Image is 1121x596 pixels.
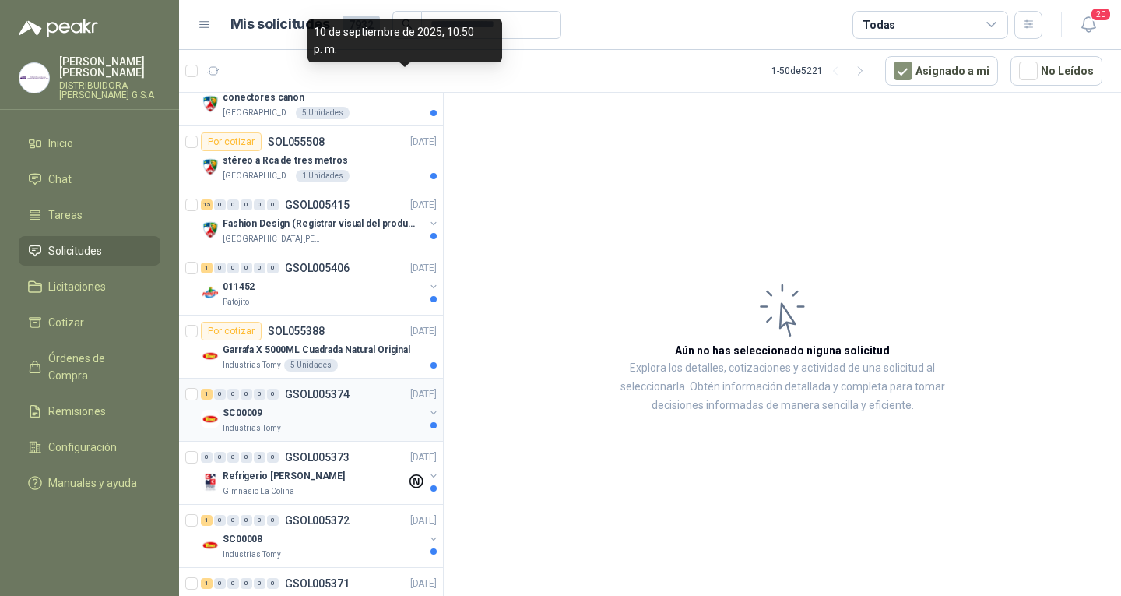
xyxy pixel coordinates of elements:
[48,350,146,384] span: Órdenes de Compra
[19,164,160,194] a: Chat
[179,63,443,126] a: Por cotizarSOL055509[DATE] Company Logoconectores canon[GEOGRAPHIC_DATA][PERSON_NAME]5 Unidades
[223,406,262,421] p: SC00009
[19,236,160,266] a: Solicitudes
[410,135,437,150] p: [DATE]
[284,359,338,372] div: 5 Unidades
[227,199,239,210] div: 0
[48,135,73,152] span: Inicio
[254,578,265,589] div: 0
[227,452,239,463] div: 0
[223,233,321,245] p: [GEOGRAPHIC_DATA][PERSON_NAME]
[214,389,226,400] div: 0
[201,410,220,428] img: Company Logo
[48,278,106,295] span: Licitaciones
[410,450,437,465] p: [DATE]
[1090,7,1112,22] span: 20
[201,199,213,210] div: 15
[241,199,252,210] div: 0
[267,452,279,463] div: 0
[48,206,83,224] span: Tareas
[599,359,965,415] p: Explora los detalles, cotizaciones y actividad de una solicitud al seleccionarla. Obtén informaci...
[285,515,350,526] p: GSOL005372
[223,485,294,498] p: Gimnasio La Colina
[223,548,281,561] p: Industrias Tomy
[201,322,262,340] div: Por cotizar
[19,308,160,337] a: Cotizar
[201,259,440,309] a: 1 0 0 0 0 0 GSOL005406[DATE] Company Logo011452Patojito
[267,389,279,400] div: 0
[267,578,279,589] div: 0
[223,280,255,294] p: 011452
[254,199,265,210] div: 0
[296,107,350,119] div: 5 Unidades
[201,157,220,176] img: Company Logo
[863,16,895,34] div: Todas
[410,387,437,402] p: [DATE]
[230,13,330,36] h1: Mis solicitudes
[223,469,345,484] p: Refrigerio [PERSON_NAME]
[201,452,213,463] div: 0
[267,515,279,526] div: 0
[223,90,304,105] p: conectores canon
[214,199,226,210] div: 0
[201,536,220,555] img: Company Logo
[201,389,213,400] div: 1
[48,403,106,420] span: Remisiones
[223,343,410,358] p: Garrafa X 5000ML Cuadrada Natural Original
[201,220,220,239] img: Company Logo
[19,129,160,158] a: Inicio
[285,389,350,400] p: GSOL005374
[254,515,265,526] div: 0
[254,263,265,273] div: 0
[59,81,160,100] p: DISTRIBUIDORA [PERSON_NAME] G S.A
[59,56,160,78] p: [PERSON_NAME] [PERSON_NAME]
[307,19,502,62] div: 10 de septiembre de 2025, 10:50 p. m.
[223,170,293,182] p: [GEOGRAPHIC_DATA][PERSON_NAME]
[410,513,437,528] p: [DATE]
[410,577,437,591] p: [DATE]
[201,263,213,273] div: 1
[223,153,348,168] p: stéreo a Rca de tres metros
[48,171,72,188] span: Chat
[201,473,220,492] img: Company Logo
[214,263,226,273] div: 0
[223,296,249,309] p: Patojito
[201,94,220,113] img: Company Logo
[223,359,281,372] p: Industrias Tomy
[48,242,102,259] span: Solicitudes
[201,511,440,561] a: 1 0 0 0 0 0 GSOL005372[DATE] Company LogoSC00008Industrias Tomy
[48,474,137,492] span: Manuales y ayuda
[296,170,350,182] div: 1 Unidades
[1074,11,1102,39] button: 20
[201,515,213,526] div: 1
[241,263,252,273] div: 0
[19,272,160,302] a: Licitaciones
[201,132,262,151] div: Por cotizar
[223,532,262,547] p: SC00008
[285,452,350,463] p: GSOL005373
[285,263,350,273] p: GSOL005406
[227,515,239,526] div: 0
[268,326,325,337] p: SOL055388
[343,16,380,34] span: 7932
[214,578,226,589] div: 0
[885,56,998,86] button: Asignado a mi
[1010,56,1102,86] button: No Leídos
[19,468,160,498] a: Manuales y ayuda
[285,199,350,210] p: GSOL005415
[223,107,293,119] p: [GEOGRAPHIC_DATA][PERSON_NAME]
[675,342,890,359] h3: Aún no has seleccionado niguna solicitud
[410,261,437,276] p: [DATE]
[201,284,220,302] img: Company Logo
[241,578,252,589] div: 0
[254,389,265,400] div: 0
[19,200,160,230] a: Tareas
[19,63,49,93] img: Company Logo
[241,515,252,526] div: 0
[214,515,226,526] div: 0
[410,198,437,213] p: [DATE]
[48,439,117,456] span: Configuración
[48,314,84,331] span: Cotizar
[19,397,160,426] a: Remisiones
[201,385,440,435] a: 1 0 0 0 0 0 GSOL005374[DATE] Company LogoSC00009Industrias Tomy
